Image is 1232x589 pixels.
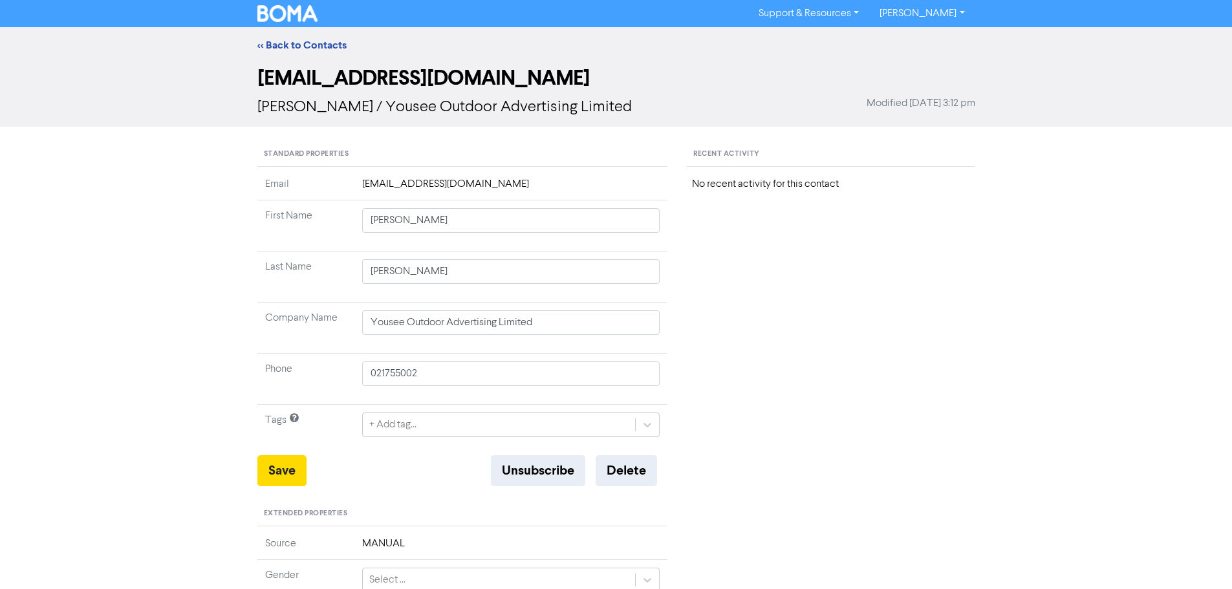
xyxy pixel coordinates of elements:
div: Extended Properties [257,502,668,526]
div: + Add tag... [369,417,416,433]
button: Delete [596,455,657,486]
a: << Back to Contacts [257,39,347,52]
div: Standard Properties [257,142,668,167]
iframe: Chat Widget [1167,527,1232,589]
td: Email [257,177,354,200]
span: Modified [DATE] 3:12 pm [867,96,975,111]
div: Recent Activity [687,142,975,167]
h2: [EMAIL_ADDRESS][DOMAIN_NAME] [257,66,975,91]
div: No recent activity for this contact [692,177,969,192]
td: Source [257,536,354,560]
td: Last Name [257,252,354,303]
button: Save [257,455,307,486]
a: Support & Resources [748,3,869,24]
a: [PERSON_NAME] [869,3,975,24]
td: MANUAL [354,536,668,560]
button: Unsubscribe [491,455,585,486]
img: BOMA Logo [257,5,318,22]
td: Tags [257,405,354,456]
td: [EMAIL_ADDRESS][DOMAIN_NAME] [354,177,668,200]
td: Company Name [257,303,354,354]
td: Phone [257,354,354,405]
td: First Name [257,200,354,252]
span: [PERSON_NAME] / Yousee Outdoor Advertising Limited [257,100,632,115]
div: Select ... [369,572,405,588]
